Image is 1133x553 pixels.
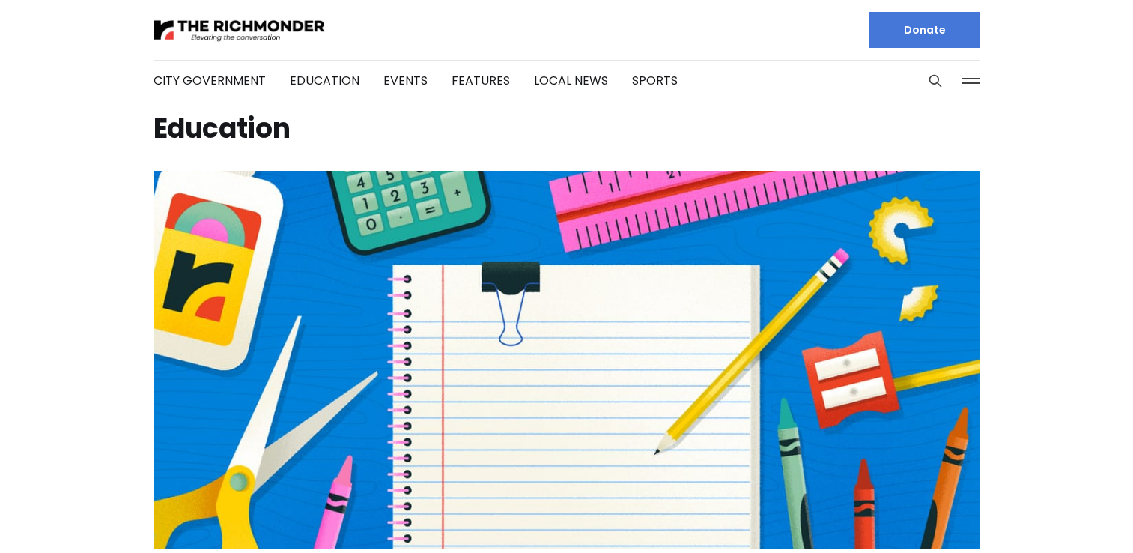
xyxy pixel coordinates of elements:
h1: Education [154,117,980,141]
a: Donate [869,12,980,48]
a: Events [383,72,428,89]
a: City Government [154,72,266,89]
a: Sports [632,72,678,89]
a: Features [452,72,510,89]
a: Local News [534,72,608,89]
button: Search this site [924,70,947,92]
img: The Richmonder [154,17,326,43]
a: Education [290,72,359,89]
